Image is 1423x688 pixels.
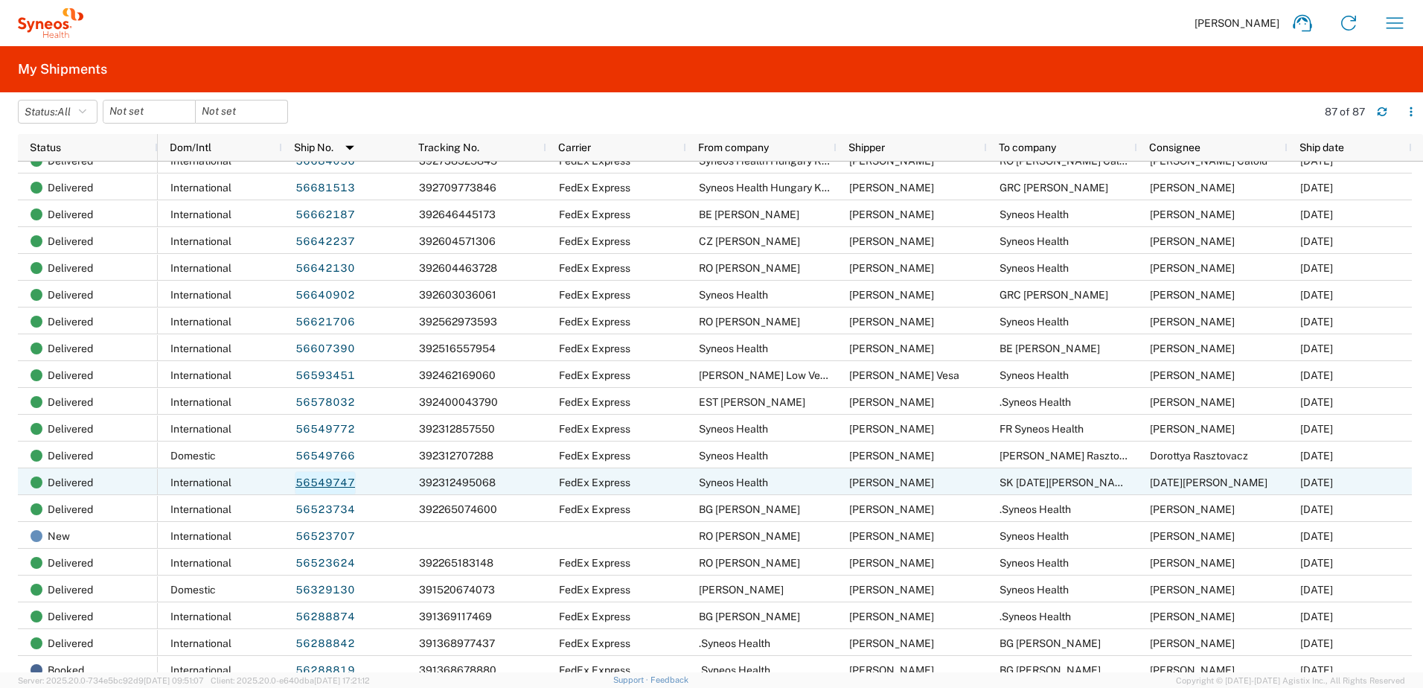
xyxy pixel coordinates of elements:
[559,423,630,435] span: FedEx Express
[295,632,356,656] a: 56288842
[1300,557,1333,569] span: 08/19/2025
[1150,664,1235,676] span: Debora Kuncheva
[1000,584,1069,596] span: Syneos Health
[295,471,356,495] a: 56549747
[849,316,934,328] span: Andreea Buri
[1300,369,1333,381] span: 08/29/2025
[211,676,370,685] span: Client: 2025.20.0-e640dba
[419,664,496,676] span: 391368678880
[699,262,800,274] span: RO Diana Vinulescu
[1150,235,1235,247] span: Zsolt Varga
[295,525,356,549] a: 56523707
[170,450,216,462] span: Domestic
[1150,557,1235,569] span: Zsolt Varga
[1000,369,1069,381] span: Syneos Health
[170,343,231,354] span: International
[699,557,800,569] span: RO Madalina Anghel
[1150,396,1235,408] span: Zsolt Varga
[295,445,356,468] a: 56549766
[559,369,630,381] span: FedEx Express
[419,369,496,381] span: 392462169060
[699,316,800,328] span: RO Andreea Buri
[419,450,493,462] span: 392312707288
[295,230,356,254] a: 56642237
[699,637,770,649] span: .Syneos Health
[48,255,93,281] span: Delivered
[613,675,650,684] a: Support
[295,418,356,442] a: 56549772
[419,423,495,435] span: 392312857550
[699,664,770,676] span: .Syneos Health
[419,396,498,408] span: 392400043790
[170,423,231,435] span: International
[849,637,934,649] span: Zsolt Varga
[1150,262,1235,274] span: Zsolt Varga
[48,603,93,630] span: Delivered
[849,664,934,676] span: Zsolt Varga
[1150,584,1235,596] span: Zsolt Varga
[1150,316,1235,328] span: Zsolt Varga
[170,262,231,274] span: International
[48,657,84,684] span: Booked
[170,503,231,515] span: International
[559,637,630,649] span: FedEx Express
[1000,208,1069,220] span: Syneos Health
[295,257,356,281] a: 56642130
[559,343,630,354] span: FedEx Express
[1300,262,1333,274] span: 08/29/2025
[1150,450,1248,462] span: Dorottya Rasztovacz
[559,182,630,194] span: FedEx Express
[699,208,799,220] span: BE Cinzia Simone
[30,141,61,153] span: Status
[295,284,356,308] a: 56640902
[48,174,93,201] span: Delivered
[849,584,934,596] span: Lorincz Anna
[699,396,805,408] span: EST Kristiina Lass
[848,141,885,153] span: Shipper
[48,576,93,603] span: Delivered
[170,208,231,220] span: International
[48,415,93,442] span: Delivered
[1150,611,1235,622] span: Zsolt Varga
[699,477,768,488] span: Syneos Health
[559,235,630,247] span: FedEx Express
[48,335,93,362] span: Delivered
[419,182,496,194] span: 392709773846
[1300,182,1333,194] span: 09/01/2025
[295,150,356,173] a: 56684056
[559,262,630,274] span: FedEx Express
[1195,16,1279,30] span: [PERSON_NAME]
[170,530,231,542] span: International
[48,496,93,523] span: Delivered
[1000,611,1071,622] span: .Syneos Health
[57,106,71,118] span: All
[419,611,492,622] span: 391369117469
[1150,343,1235,354] span: Nathalie Declerck
[170,664,231,676] span: International
[48,442,93,469] span: Delivered
[699,423,768,435] span: Syneos Health
[1325,105,1365,118] div: 87 of 87
[170,396,231,408] span: International
[849,182,934,194] span: Zsolt Varga
[559,450,630,462] span: FedEx Express
[1300,343,1333,354] span: 08/27/2025
[849,611,934,622] span: Debora Kuncheva
[1000,262,1069,274] span: Syneos Health
[1000,450,1142,462] span: HU Dorottya Rasztovacz
[849,450,934,462] span: Zsolt Varga
[18,60,107,78] h2: My Shipments
[48,201,93,228] span: Delivered
[1300,637,1333,649] span: 07/25/2025
[170,611,231,622] span: International
[849,343,934,354] span: Zsolt Varga
[699,450,768,462] span: Syneos Health
[1150,182,1235,194] span: Maria Polyxeni Grigoropoulou
[1000,637,1101,649] span: BG Debora Kuncheva
[699,530,800,542] span: RO Madalina Anghel
[849,423,934,435] span: Zsolt Varga
[103,101,195,123] input: Not set
[699,369,831,381] span: RO Delia Low Vesa
[559,396,630,408] span: FedEx Express
[170,584,216,596] span: Domestic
